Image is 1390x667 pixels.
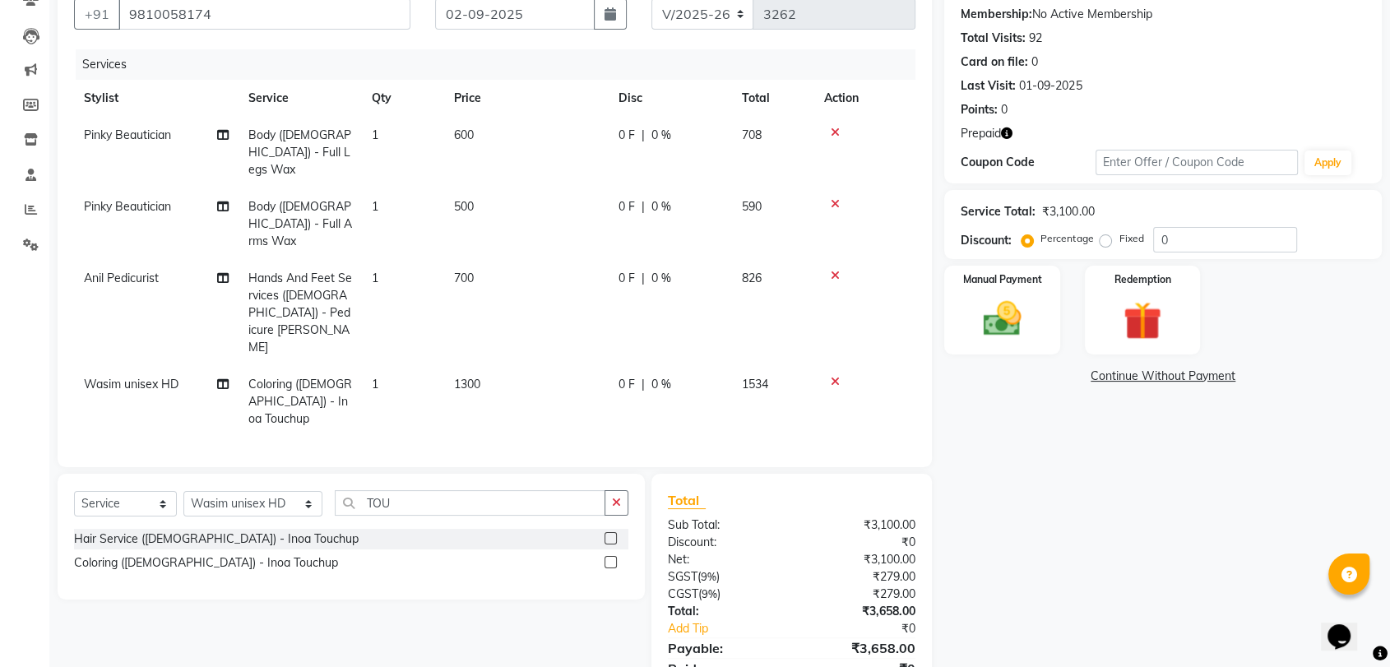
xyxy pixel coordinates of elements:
[963,272,1042,287] label: Manual Payment
[609,80,732,117] th: Disc
[792,638,929,658] div: ₹3,658.00
[454,377,480,391] span: 1300
[702,587,717,600] span: 9%
[651,198,671,215] span: 0 %
[619,270,635,287] span: 0 F
[792,551,929,568] div: ₹3,100.00
[961,125,1001,142] span: Prepaid
[656,516,792,534] div: Sub Total:
[372,377,378,391] span: 1
[961,6,1032,23] div: Membership:
[444,80,609,117] th: Price
[961,232,1012,249] div: Discount:
[668,586,698,601] span: CGST
[642,376,645,393] span: |
[454,127,474,142] span: 600
[1019,77,1082,95] div: 01-09-2025
[961,154,1096,171] div: Coupon Code
[732,80,814,117] th: Total
[656,620,814,637] a: Add Tip
[701,570,716,583] span: 9%
[619,198,635,215] span: 0 F
[656,586,792,603] div: ( )
[814,620,928,637] div: ₹0
[668,569,697,584] span: SGST
[961,53,1028,71] div: Card on file:
[372,199,378,214] span: 1
[961,30,1026,47] div: Total Visits:
[792,516,929,534] div: ₹3,100.00
[642,270,645,287] span: |
[1119,231,1143,246] label: Fixed
[454,199,474,214] span: 500
[84,271,159,285] span: Anil Pedicurist
[1042,203,1094,220] div: ₹3,100.00
[651,376,671,393] span: 0 %
[961,6,1365,23] div: No Active Membership
[1304,151,1351,175] button: Apply
[656,534,792,551] div: Discount:
[454,271,474,285] span: 700
[656,638,792,658] div: Payable:
[642,198,645,215] span: |
[792,603,929,620] div: ₹3,658.00
[971,297,1033,340] img: _cash.svg
[742,377,768,391] span: 1534
[961,101,998,118] div: Points:
[248,271,352,354] span: Hands And Feet Services ([DEMOGRAPHIC_DATA]) - Pedicure [PERSON_NAME]
[1114,272,1170,287] label: Redemption
[74,554,338,572] div: Coloring ([DEMOGRAPHIC_DATA]) - Inoa Touchup
[372,271,378,285] span: 1
[1040,231,1093,246] label: Percentage
[619,127,635,144] span: 0 F
[362,80,444,117] th: Qty
[619,376,635,393] span: 0 F
[814,80,915,117] th: Action
[1029,30,1042,47] div: 92
[248,127,351,177] span: Body ([DEMOGRAPHIC_DATA]) - Full Legs Wax
[1096,150,1298,175] input: Enter Offer / Coupon Code
[656,568,792,586] div: ( )
[84,377,178,391] span: Wasim unisex HD
[792,568,929,586] div: ₹279.00
[651,127,671,144] span: 0 %
[76,49,928,80] div: Services
[1111,297,1173,345] img: _gift.svg
[74,530,359,548] div: Hair Service ([DEMOGRAPHIC_DATA]) - Inoa Touchup
[742,127,762,142] span: 708
[642,127,645,144] span: |
[948,368,1378,385] a: Continue Without Payment
[1321,601,1374,651] iframe: chat widget
[84,199,171,214] span: Pinky Beautician
[74,80,239,117] th: Stylist
[1001,101,1008,118] div: 0
[742,199,762,214] span: 590
[1031,53,1038,71] div: 0
[239,80,362,117] th: Service
[651,270,671,287] span: 0 %
[372,127,378,142] span: 1
[961,203,1036,220] div: Service Total:
[248,377,352,426] span: Coloring ([DEMOGRAPHIC_DATA]) - Inoa Touchup
[668,492,706,509] span: Total
[961,77,1016,95] div: Last Visit:
[335,490,605,516] input: Search or Scan
[742,271,762,285] span: 826
[656,603,792,620] div: Total:
[792,586,929,603] div: ₹279.00
[248,199,352,248] span: Body ([DEMOGRAPHIC_DATA]) - Full Arms Wax
[656,551,792,568] div: Net:
[792,534,929,551] div: ₹0
[84,127,171,142] span: Pinky Beautician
